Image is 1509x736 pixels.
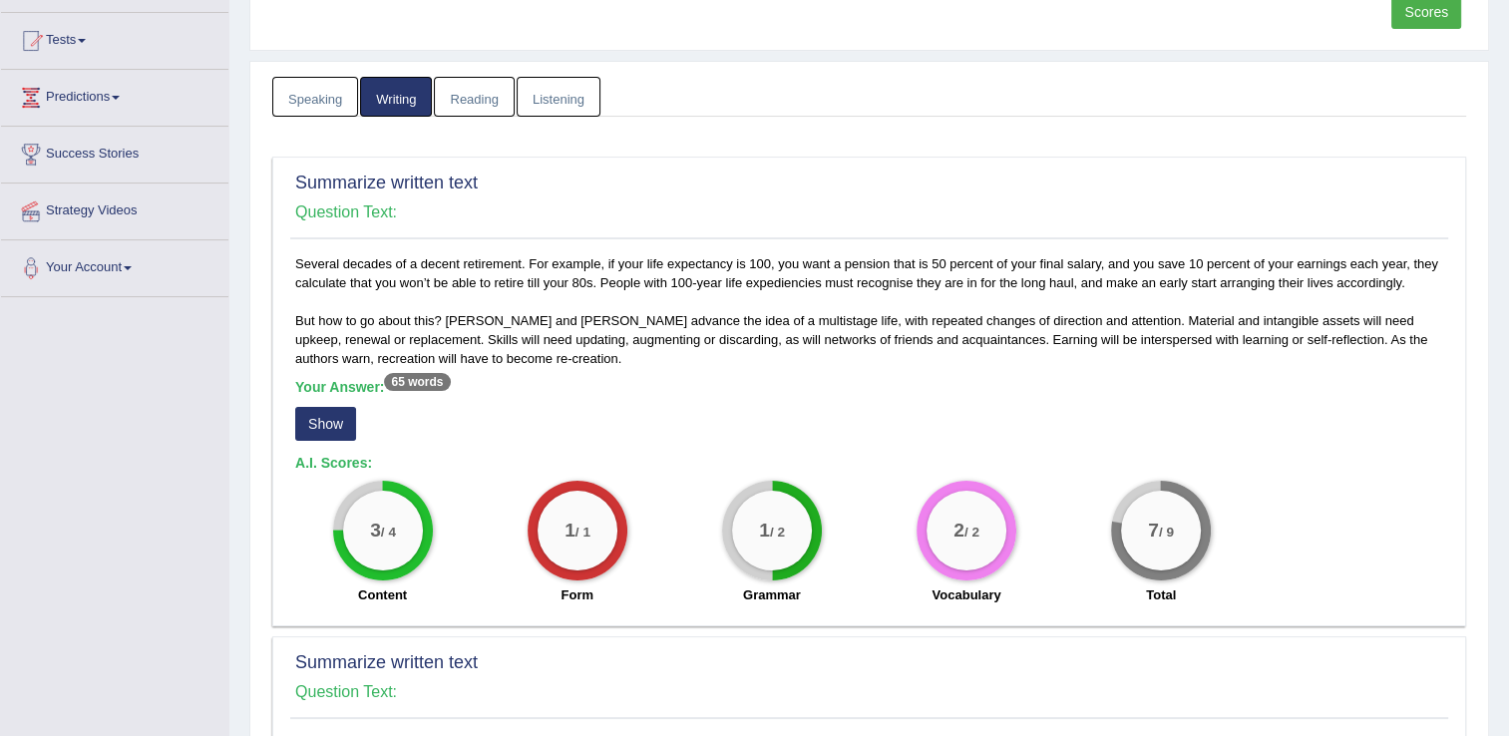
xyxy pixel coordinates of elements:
[290,254,1448,615] div: Several decades of a decent retirement. For example, if your life expectancy is 100, you want a p...
[358,585,407,604] label: Content
[1,184,228,233] a: Strategy Videos
[517,77,600,118] a: Listening
[384,373,450,391] sup: 65 words
[565,520,575,542] big: 1
[295,407,356,441] button: Show
[1,127,228,177] a: Success Stories
[295,174,1443,193] h2: Summarize written text
[295,683,1443,701] h4: Question Text:
[575,525,590,540] small: / 1
[295,203,1443,221] h4: Question Text:
[743,585,801,604] label: Grammar
[1,240,228,290] a: Your Account
[295,379,451,395] b: Your Answer:
[272,77,358,118] a: Speaking
[759,520,770,542] big: 1
[932,585,1000,604] label: Vocabulary
[1,13,228,63] a: Tests
[1159,525,1174,540] small: / 9
[953,520,964,542] big: 2
[1,70,228,120] a: Predictions
[1148,520,1159,542] big: 7
[770,525,785,540] small: / 2
[360,77,432,118] a: Writing
[295,455,372,471] b: A.I. Scores:
[1146,585,1176,604] label: Total
[434,77,514,118] a: Reading
[561,585,593,604] label: Form
[370,520,381,542] big: 3
[295,653,1443,673] h2: Summarize written text
[380,525,395,540] small: / 4
[964,525,979,540] small: / 2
